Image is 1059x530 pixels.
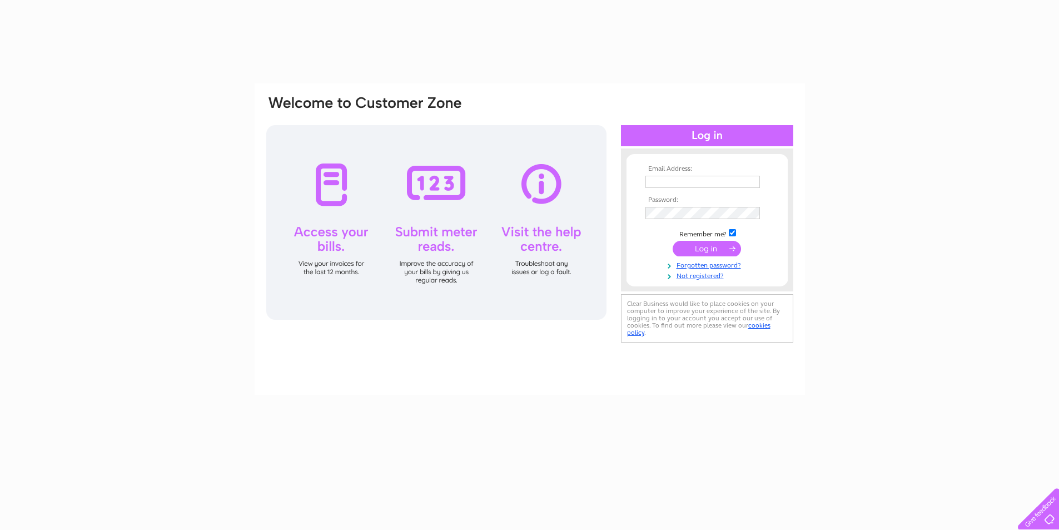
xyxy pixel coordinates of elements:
[643,227,772,239] td: Remember me?
[673,241,741,256] input: Submit
[621,294,793,343] div: Clear Business would like to place cookies on your computer to improve your experience of the sit...
[643,196,772,204] th: Password:
[643,165,772,173] th: Email Address:
[645,259,772,270] a: Forgotten password?
[627,321,770,336] a: cookies policy
[645,270,772,280] a: Not registered?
